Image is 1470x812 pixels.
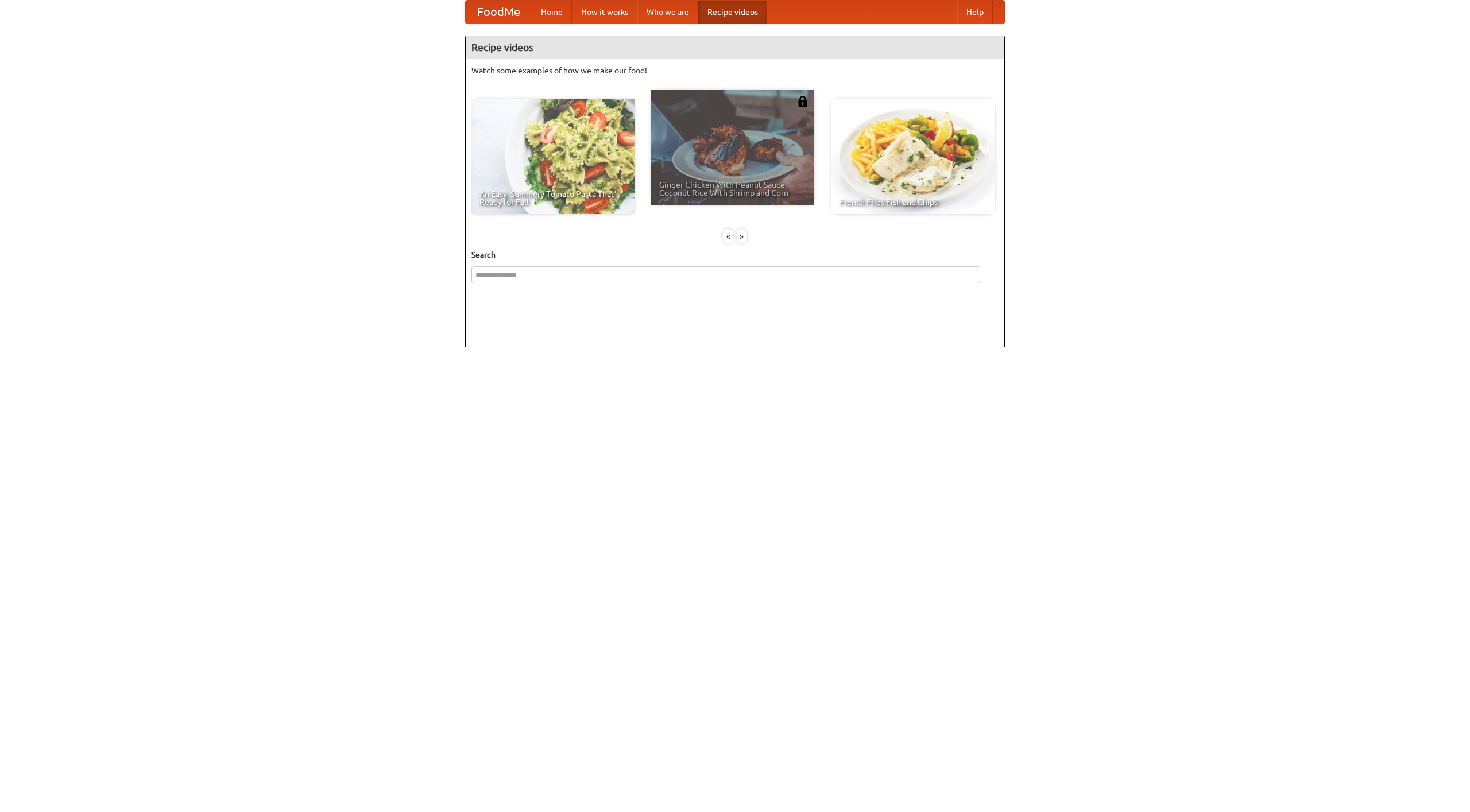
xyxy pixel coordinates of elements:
[797,96,808,107] img: 483408.png
[471,249,999,261] h5: Search
[637,1,698,24] a: Who we are
[532,1,572,24] a: Home
[466,36,1004,59] h4: Recipe videos
[572,1,637,24] a: How it works
[466,1,532,24] a: FoodMe
[840,198,987,206] span: French Fries Fish and Chips
[831,99,995,214] a: French Fries Fish and Chips
[479,190,626,206] span: An Easy, Summery Tomato Pasta That's Ready for Fall
[698,1,767,24] a: Recipe videos
[471,65,999,76] p: Watch some examples of how we make our food!
[471,99,635,214] a: An Easy, Summery Tomato Pasta That's Ready for Fall
[957,1,993,24] a: Help
[723,229,733,243] div: «
[737,229,747,243] div: »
